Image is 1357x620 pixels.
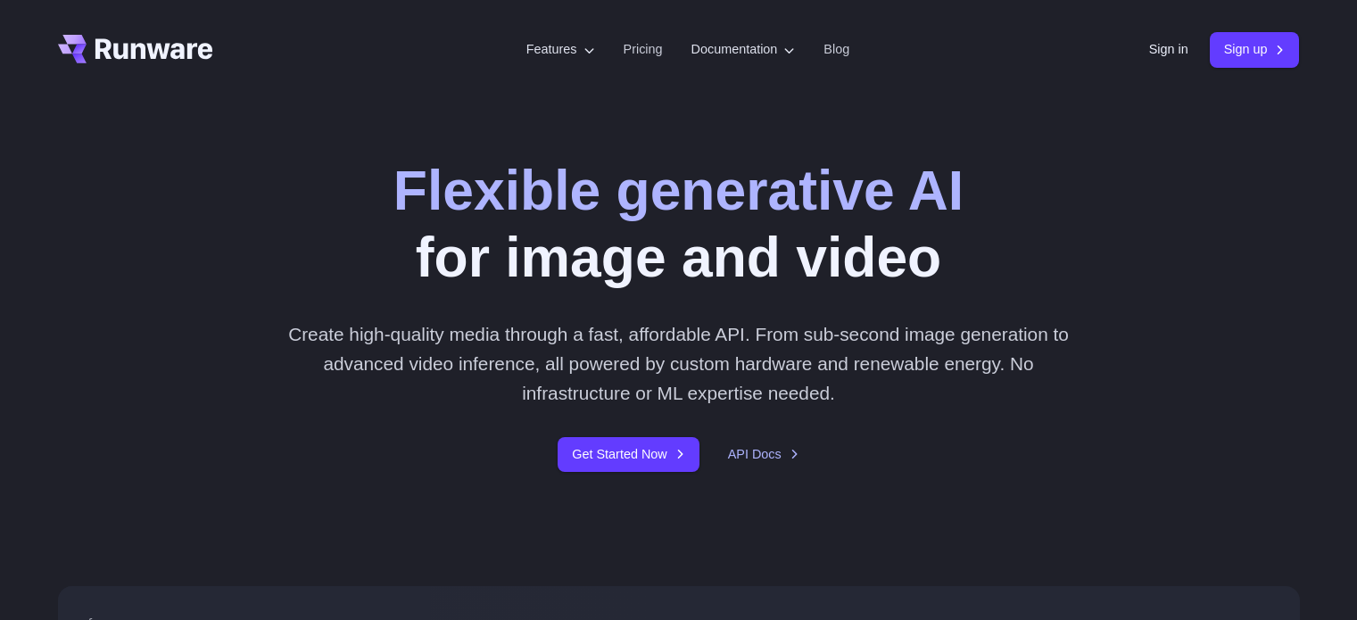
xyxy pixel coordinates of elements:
[58,35,213,63] a: Go to /
[281,319,1076,409] p: Create high-quality media through a fast, affordable API. From sub-second image generation to adv...
[728,444,799,465] a: API Docs
[526,39,595,60] label: Features
[558,437,699,472] a: Get Started Now
[691,39,796,60] label: Documentation
[393,157,964,291] h1: for image and video
[1149,39,1188,60] a: Sign in
[624,39,663,60] a: Pricing
[1210,32,1300,67] a: Sign up
[823,39,849,60] a: Blog
[393,159,964,221] strong: Flexible generative AI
